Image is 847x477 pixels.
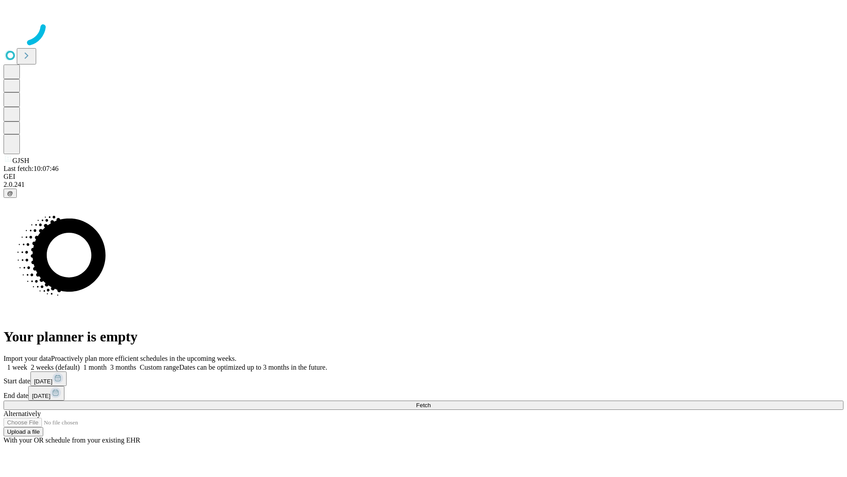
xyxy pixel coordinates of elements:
[30,371,67,386] button: [DATE]
[32,393,50,399] span: [DATE]
[4,173,843,181] div: GEI
[4,181,843,189] div: 2.0.241
[179,363,327,371] span: Dates can be optimized up to 3 months in the future.
[4,427,43,436] button: Upload a file
[4,165,59,172] span: Last fetch: 10:07:46
[83,363,107,371] span: 1 month
[28,386,64,401] button: [DATE]
[31,363,80,371] span: 2 weeks (default)
[4,436,140,444] span: With your OR schedule from your existing EHR
[4,410,41,417] span: Alternatively
[416,402,431,409] span: Fetch
[4,189,17,198] button: @
[34,378,52,385] span: [DATE]
[51,355,236,362] span: Proactively plan more efficient schedules in the upcoming weeks.
[12,157,29,164] span: GJSH
[7,363,27,371] span: 1 week
[4,371,843,386] div: Start date
[4,386,843,401] div: End date
[110,363,136,371] span: 3 months
[140,363,179,371] span: Custom range
[7,190,13,197] span: @
[4,329,843,345] h1: Your planner is empty
[4,355,51,362] span: Import your data
[4,401,843,410] button: Fetch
